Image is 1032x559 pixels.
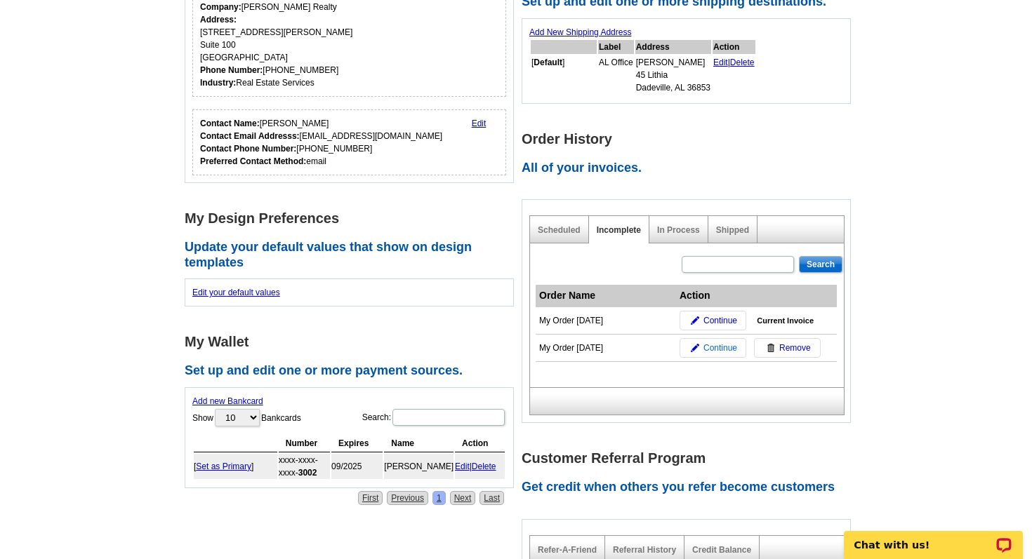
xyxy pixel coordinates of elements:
td: [ ] [531,55,597,95]
div: Who should we contact regarding order issues? [192,109,506,175]
strong: Preferred Contact Method: [200,156,306,166]
a: Edit [472,119,487,128]
a: Next [450,491,476,505]
img: pencil-icon.gif [691,344,699,352]
strong: Contact Phone Number: [200,144,296,154]
h2: All of your invoices. [522,161,859,176]
th: Name [384,435,454,452]
h2: Set up and edit one or more payment sources. [185,363,522,379]
td: | [455,454,505,479]
div: My Order [DATE] [539,342,673,354]
td: 09/2025 [331,454,383,479]
div: My Order [DATE] [539,314,673,327]
th: Action [713,40,755,54]
a: Incomplete [597,225,641,235]
a: Last [479,491,504,505]
th: Number [279,435,330,452]
a: Edit [455,462,470,471]
a: Edit your default values [192,288,280,297]
td: AL Office [598,55,634,95]
a: 1 [432,491,446,505]
strong: Industry: [200,78,236,88]
a: Refer-A-Friend [538,545,597,555]
iframe: LiveChat chat widget [835,515,1032,559]
strong: Contact Email Addresss: [200,131,300,141]
td: | [713,55,755,95]
h2: Update your default values that show on design templates [185,240,522,270]
strong: Address: [200,15,237,25]
th: Order Name [536,285,676,307]
h1: My Wallet [185,335,522,349]
a: Referral History [613,545,676,555]
span: Remove [779,342,811,354]
a: Continue [680,338,746,358]
strong: Phone Number: [200,65,263,75]
a: In Process [657,225,700,235]
a: Add New Shipping Address [529,27,631,37]
img: trashcan-icon.gif [767,344,775,352]
input: Search: [392,409,505,426]
th: Action [455,435,505,452]
a: Edit [713,58,728,67]
h1: Order History [522,132,859,147]
a: Scheduled [538,225,581,235]
label: Show Bankcards [192,408,301,428]
label: Search: [362,408,506,427]
img: pencil-icon.gif [691,316,699,325]
a: Add new Bankcard [192,396,263,406]
strong: Contact Name: [200,119,260,128]
th: Address [635,40,711,54]
select: ShowBankcards [215,409,260,426]
h1: Customer Referral Program [522,451,859,466]
strong: 3002 [298,468,317,478]
a: Previous [387,491,428,505]
span: Continue [703,314,737,327]
span: Continue [703,342,737,354]
a: Credit Balance [692,545,751,555]
b: Default [534,58,562,67]
a: First [358,491,383,505]
td: [PERSON_NAME] 45 Lithia Dadeville, AL 36853 [635,55,711,95]
th: Label [598,40,634,54]
th: Expires [331,435,383,452]
a: Delete [730,58,755,67]
th: Action [676,285,837,307]
span: Current Invoice [757,315,814,327]
a: Continue [680,311,746,330]
a: Delete [472,462,496,471]
strong: Company: [200,2,242,12]
td: [PERSON_NAME] [384,454,454,479]
a: Shipped [716,225,749,235]
a: Set as Primary [196,462,251,471]
h1: My Design Preferences [185,211,522,226]
td: [ ] [194,454,277,479]
div: [PERSON_NAME] [EMAIL_ADDRESS][DOMAIN_NAME] [PHONE_NUMBER] email [200,117,442,168]
h2: Get credit when others you refer become customers [522,480,859,495]
td: xxxx-xxxx-xxxx- [279,454,330,479]
input: Search [799,256,842,273]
